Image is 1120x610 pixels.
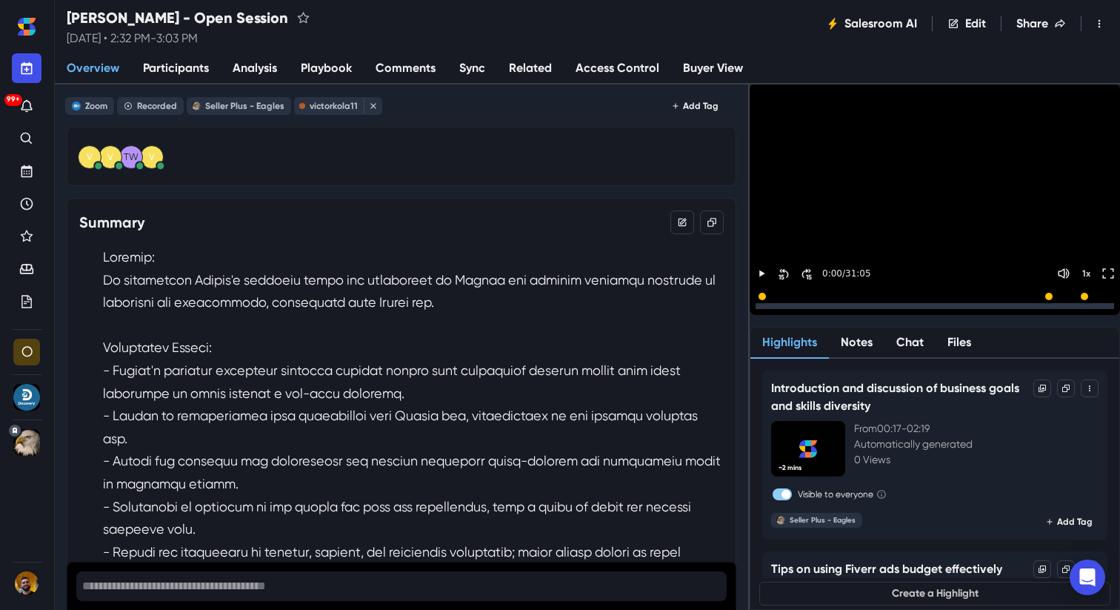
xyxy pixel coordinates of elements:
span: Playbook [301,59,352,77]
button: Mute [1055,265,1073,282]
a: Home [12,12,41,42]
p: 99+ [7,96,20,103]
img: Highlight Thumbnail [771,421,845,477]
a: Sync [447,53,497,84]
button: Change speed [1077,265,1095,282]
p: 0 Views [854,452,1099,468]
button: Skip Forward 30 Seconds [797,265,815,282]
div: Zoom [85,101,107,111]
h3: Summary [79,213,144,231]
button: close [364,99,379,113]
span: Participants [143,59,209,77]
button: Copy Summary [700,210,724,234]
a: Search [12,125,41,154]
button: Copy Link [1057,560,1075,578]
button: Toggle Menu [1081,379,1099,397]
p: 1 x [1082,268,1090,279]
button: Salesroom AI [815,9,929,39]
div: Recorded [137,101,177,111]
p: 0:00 / 31:05 [819,267,871,280]
h2: [PERSON_NAME] - Open Session [67,9,288,27]
p: Automatically generated [854,437,1099,452]
a: Recent [12,190,41,219]
div: Organization [13,339,40,365]
a: Access Control [564,53,671,84]
div: Open Intercom Messenger [1070,560,1105,595]
div: TJ Welches [124,153,139,162]
button: Files [936,328,983,359]
div: Seller Plus - Eagles [205,101,284,111]
div: Seller Plus - Eagles [790,516,856,525]
a: Related [497,53,564,84]
a: Comments [364,53,447,84]
button: Notes [829,328,884,359]
button: Play [753,265,770,282]
div: Victor [87,153,93,162]
p: [DATE] • 2:32 PM - 3:03 PM [67,30,312,47]
span: Overview [67,59,119,77]
button: Add Tag [1041,513,1099,531]
div: Seller Plus - Eagles [13,429,40,456]
button: New meeting [12,53,41,83]
button: Toggle Menu [1084,9,1114,39]
button: Options [1033,560,1051,578]
div: 15 [806,273,812,282]
p: Tips on using Fiverr ads budget effectively [771,560,1002,578]
img: Seller Plus - Eagles [192,102,201,110]
button: Notifications [12,92,41,122]
button: Share [1004,9,1078,39]
button: User menu [12,568,42,598]
button: Chat [884,328,936,359]
div: Victor [107,153,113,162]
span: ~2 mins [773,461,807,475]
button: favorite this meeting [294,9,312,27]
div: Discovery Calls [13,384,40,411]
p: Introduction and discussion of business goals and skills diversity [771,379,1027,415]
button: Copy Link [1057,379,1075,397]
span: Buyer View [683,59,743,77]
span: Analysis [233,59,277,77]
div: victorkola11 [310,101,358,111]
div: 15 [779,273,784,282]
a: Upcoming [12,157,41,187]
p: From 00:17 - 02:19 [854,421,1099,437]
button: Options [1033,379,1051,397]
button: Edit [670,210,694,234]
label: Visible to everyone [798,488,873,501]
button: Toggle FullScreen [1099,265,1117,282]
button: Create a Highlight [759,582,1110,606]
div: Victor [149,153,155,162]
a: Your Plans [12,288,41,317]
a: Favorites [12,222,41,252]
button: Add Tag [667,97,724,115]
button: Skip Back 30 Seconds [775,265,793,282]
button: Edit [936,9,998,39]
div: Organization [21,345,33,359]
a: Waiting Room [12,255,41,285]
button: Highlights [750,328,829,359]
img: Seller Plus - Eagles [776,516,785,525]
